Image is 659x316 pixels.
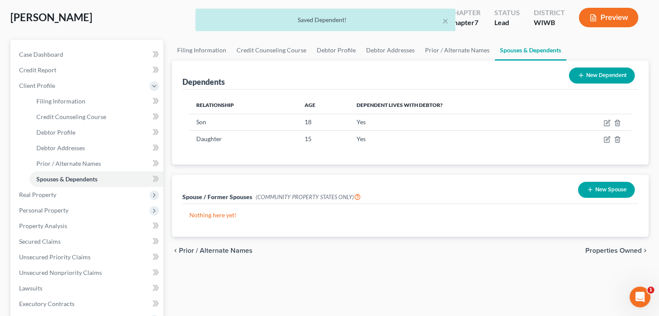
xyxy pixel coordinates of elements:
span: Real Property [19,191,56,198]
span: Personal Property [19,206,68,214]
iframe: Intercom live chat [630,287,650,307]
a: Case Dashboard [12,47,163,62]
td: Yes [350,114,559,130]
span: Secured Claims [19,238,61,245]
span: Unsecured Nonpriority Claims [19,269,102,276]
span: (COMMUNITY PROPERTY STATES ONLY) [256,193,361,200]
p: Nothing here yet! [189,211,631,219]
div: Chapter [449,8,480,18]
a: Credit Report [12,62,163,78]
span: Debtor Addresses [36,144,85,152]
a: Spouses & Dependents [495,40,566,61]
span: 1 [647,287,654,293]
span: Debtor Profile [36,129,75,136]
span: Prior / Alternate Names [36,160,101,167]
a: Lawsuits [12,281,163,296]
span: Client Profile [19,82,55,89]
td: Son [189,114,298,130]
div: Saved Dependent! [202,16,448,24]
button: New Spouse [578,182,635,198]
a: Unsecured Nonpriority Claims [12,265,163,281]
a: Credit Counseling Course [29,109,163,125]
td: 15 [298,131,350,147]
a: Property Analysis [12,218,163,234]
a: Secured Claims [12,234,163,249]
button: Preview [579,8,638,27]
span: Spouses & Dependents [36,175,97,183]
button: Properties Owned chevron_right [585,247,649,254]
a: Debtor Addresses [361,40,420,61]
a: Debtor Profile [29,125,163,140]
a: Debtor Profile [312,40,361,61]
span: Credit Report [19,66,56,74]
td: Daughter [189,131,298,147]
th: Dependent lives with debtor? [350,97,559,114]
span: Spouse / Former Spouses [182,193,252,200]
a: Credit Counseling Course [231,40,312,61]
span: Unsecured Priority Claims [19,253,91,261]
span: Credit Counseling Course [36,113,106,120]
td: 18 [298,114,350,130]
i: chevron_right [642,247,649,254]
div: District [534,8,565,18]
div: Dependents [182,77,225,87]
button: × [442,16,448,26]
span: Property Analysis [19,222,67,229]
i: chevron_left [172,247,179,254]
button: New Dependent [569,68,635,84]
button: chevron_left Prior / Alternate Names [172,247,253,254]
a: Filing Information [172,40,231,61]
th: Relationship [189,97,298,114]
a: Prior / Alternate Names [420,40,495,61]
td: Yes [350,131,559,147]
a: Debtor Addresses [29,140,163,156]
a: Filing Information [29,94,163,109]
a: Spouses & Dependents [29,171,163,187]
th: Age [298,97,350,114]
span: Case Dashboard [19,51,63,58]
span: Prior / Alternate Names [179,247,253,254]
span: Filing Information [36,97,85,105]
a: Unsecured Priority Claims [12,249,163,265]
span: Lawsuits [19,284,42,292]
div: Status [494,8,520,18]
span: Properties Owned [585,247,642,254]
a: Executory Contracts [12,296,163,312]
a: Prior / Alternate Names [29,156,163,171]
span: Executory Contracts [19,300,75,307]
